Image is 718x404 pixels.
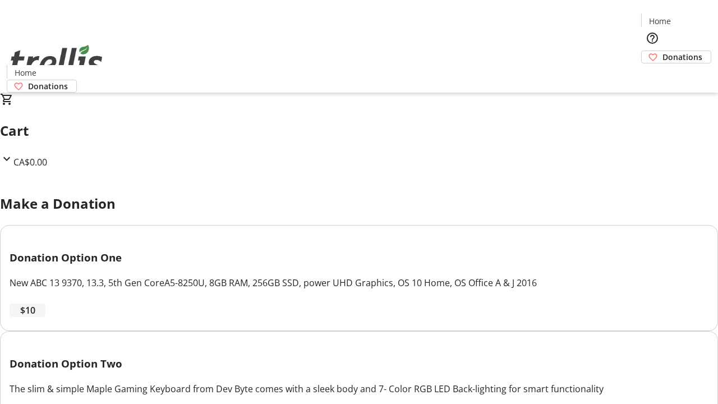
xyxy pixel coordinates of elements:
button: Help [641,27,664,49]
h3: Donation Option Two [10,356,708,371]
h3: Donation Option One [10,250,708,265]
button: $10 [10,304,45,317]
span: Donations [662,51,702,63]
a: Home [7,67,43,79]
a: Home [642,15,678,27]
span: CA$0.00 [13,156,47,168]
span: Home [649,15,671,27]
div: New ABC 13 9370, 13.3, 5th Gen CoreA5-8250U, 8GB RAM, 256GB SSD, power UHD Graphics, OS 10 Home, ... [10,276,708,290]
a: Donations [7,80,77,93]
span: $10 [20,304,35,317]
span: Donations [28,80,68,92]
a: Donations [641,50,711,63]
span: Home [15,67,36,79]
img: Orient E2E Organization kN1tKJHOwe's Logo [7,33,107,89]
div: The slim & simple Maple Gaming Keyboard from Dev Byte comes with a sleek body and 7- Color RGB LE... [10,382,708,396]
button: Cart [641,63,664,86]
